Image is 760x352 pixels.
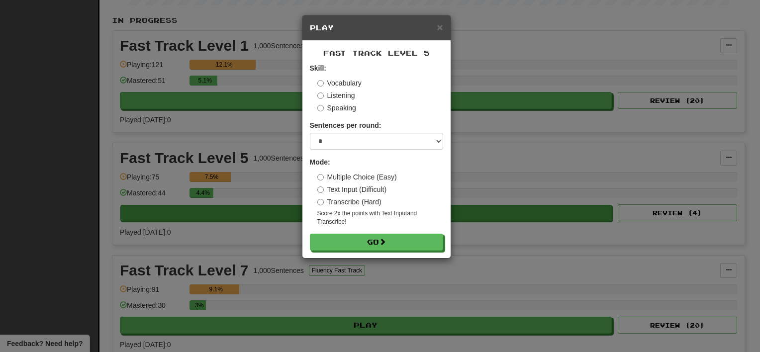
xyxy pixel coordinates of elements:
[317,174,324,180] input: Multiple Choice (Easy)
[317,199,324,205] input: Transcribe (Hard)
[437,22,443,32] button: Close
[317,186,324,193] input: Text Input (Difficult)
[317,103,356,113] label: Speaking
[310,23,443,33] h5: Play
[317,80,324,87] input: Vocabulary
[310,158,330,166] strong: Mode:
[317,172,397,182] label: Multiple Choice (Easy)
[317,184,387,194] label: Text Input (Difficult)
[317,197,381,207] label: Transcribe (Hard)
[323,49,430,57] span: Fast Track Level 5
[317,78,362,88] label: Vocabulary
[317,105,324,111] input: Speaking
[317,209,443,226] small: Score 2x the points with Text Input and Transcribe !
[437,21,443,33] span: ×
[317,90,355,100] label: Listening
[310,120,381,130] label: Sentences per round:
[317,92,324,99] input: Listening
[310,64,326,72] strong: Skill:
[310,234,443,251] button: Go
